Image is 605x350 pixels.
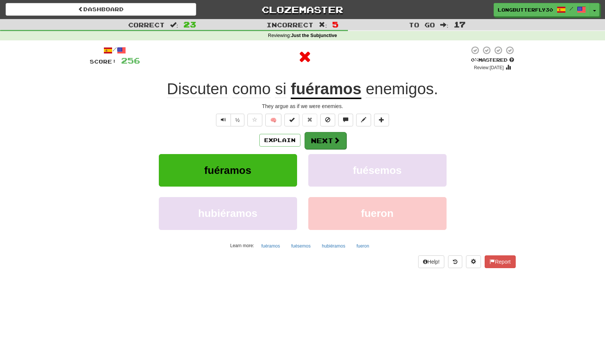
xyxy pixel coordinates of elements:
[266,21,314,28] span: Incorrect
[287,240,315,252] button: fuésemos
[318,240,349,252] button: hubiéramos
[207,3,398,16] a: Clozemaster
[353,165,402,176] span: fuésemos
[214,114,245,126] div: Text-to-speech controls
[232,80,271,98] span: como
[159,197,297,230] button: hubiéramos
[366,80,434,98] span: enemigos
[361,208,393,219] span: fueron
[448,255,462,268] button: Round history (alt+y)
[198,208,257,219] span: hubiéramos
[231,114,245,126] button: ½
[474,65,504,70] small: Review: [DATE]
[6,3,196,16] a: Dashboard
[265,114,281,126] button: 🧠
[471,57,478,63] span: 0 %
[569,6,573,11] span: /
[409,21,435,28] span: To go
[440,22,448,28] span: :
[418,255,445,268] button: Help!
[374,114,389,126] button: Add to collection (alt+a)
[332,20,339,29] span: 5
[167,80,228,98] span: Discuten
[494,3,590,16] a: LongButterfly3024 /
[247,114,262,126] button: Favorite sentence (alt+f)
[454,20,466,29] span: 17
[259,134,300,147] button: Explain
[90,46,140,55] div: /
[356,114,371,126] button: Edit sentence (alt+d)
[204,165,251,176] span: fuéramos
[128,21,165,28] span: Correct
[216,114,231,126] button: Play sentence audio (ctl+space)
[352,240,373,252] button: fueron
[275,80,286,98] span: si
[361,80,438,98] span: .
[498,6,553,13] span: LongButterfly3024
[302,114,317,126] button: Reset to 0% Mastered (alt+r)
[284,114,299,126] button: Set this sentence to 100% Mastered (alt+m)
[338,114,353,126] button: Discuss sentence (alt+u)
[320,114,335,126] button: Ignore sentence (alt+i)
[485,255,515,268] button: Report
[291,80,361,99] u: fuéramos
[308,197,447,230] button: fueron
[90,102,516,110] div: They argue as if we were enemies.
[308,154,447,187] button: fuésemos
[305,132,346,149] button: Next
[90,58,117,65] span: Score:
[230,243,254,248] small: Learn more:
[170,22,178,28] span: :
[159,154,297,187] button: fuéramos
[257,240,284,252] button: fuéramos
[469,57,516,64] div: Mastered
[183,20,196,29] span: 23
[319,22,327,28] span: :
[121,56,140,65] span: 256
[291,33,337,38] strong: Just the Subjunctive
